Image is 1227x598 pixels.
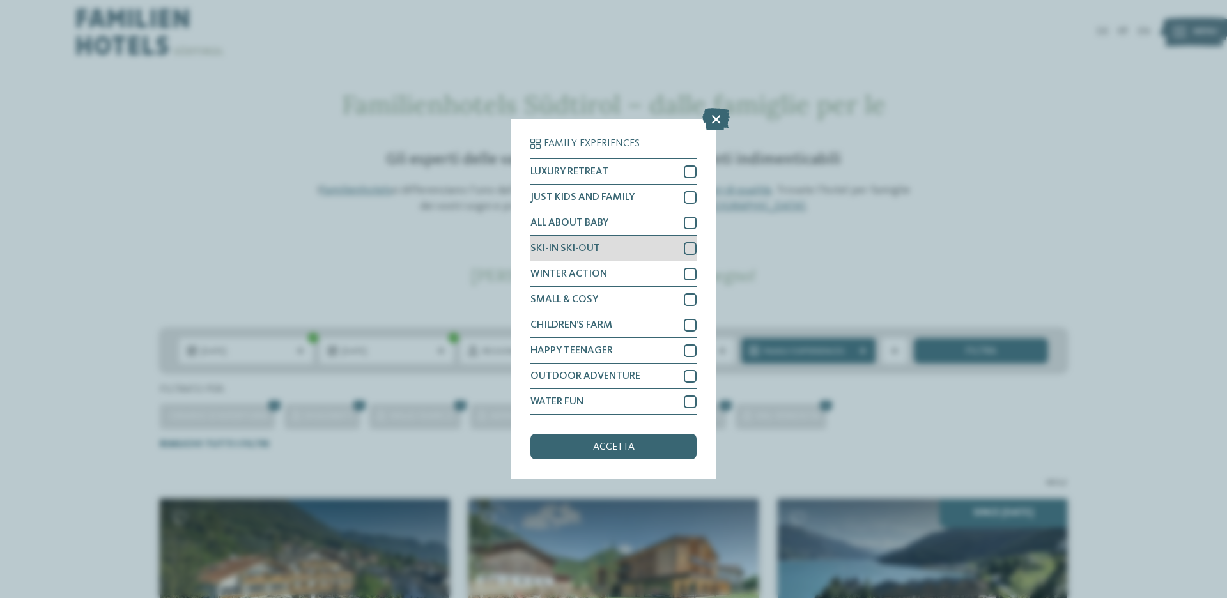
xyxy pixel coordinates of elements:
[530,167,608,177] span: LUXURY RETREAT
[530,269,607,279] span: WINTER ACTION
[530,320,612,330] span: CHILDREN’S FARM
[544,139,640,149] span: Family Experiences
[530,243,600,254] span: SKI-IN SKI-OUT
[530,218,608,228] span: ALL ABOUT BABY
[530,346,613,356] span: HAPPY TEENAGER
[530,371,640,381] span: OUTDOOR ADVENTURE
[530,295,598,305] span: SMALL & COSY
[593,442,635,452] span: accetta
[530,397,583,407] span: WATER FUN
[530,192,635,203] span: JUST KIDS AND FAMILY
